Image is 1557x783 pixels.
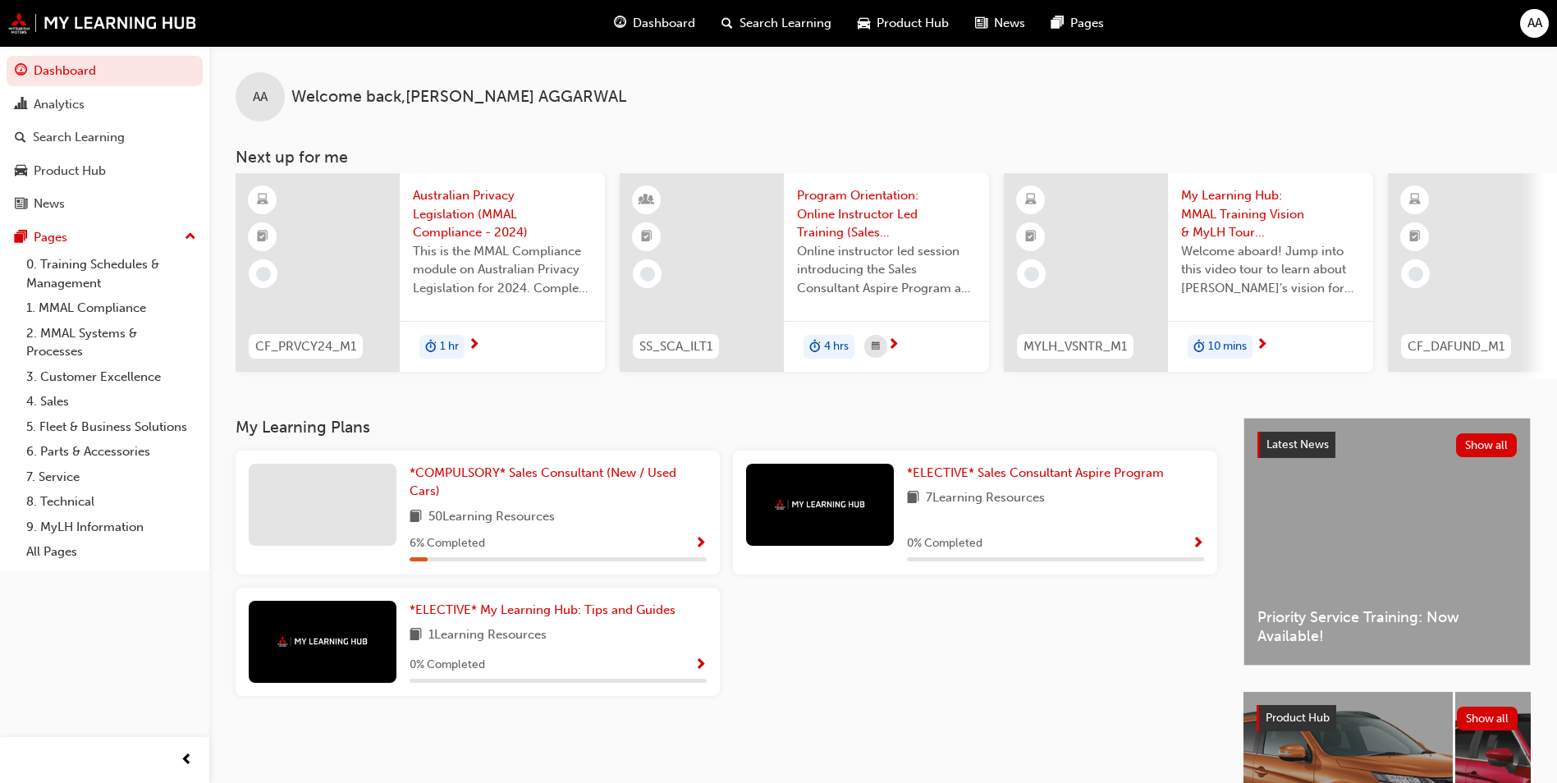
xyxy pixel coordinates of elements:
span: 0 % Completed [410,656,485,675]
a: guage-iconDashboard [601,7,708,40]
span: Welcome back , [PERSON_NAME] AGGARWAL [291,88,626,107]
a: 2. MMAL Systems & Processes [20,321,203,364]
span: learningResourceType_INSTRUCTOR_LED-icon [641,190,653,211]
span: booktick-icon [257,227,268,248]
button: AA [1520,9,1549,38]
a: Analytics [7,89,203,120]
span: duration-icon [425,337,437,358]
a: All Pages [20,539,203,565]
button: Pages [7,222,203,253]
img: mmal [277,636,368,647]
span: learningResourceType_ELEARNING-icon [257,190,268,211]
span: booktick-icon [1409,227,1421,248]
span: Dashboard [633,14,695,33]
span: 0 % Completed [907,534,982,553]
span: chart-icon [15,98,27,112]
a: Product HubShow all [1257,705,1518,731]
span: Product Hub [1266,711,1330,725]
a: Latest NewsShow allPriority Service Training: Now Available! [1243,418,1531,666]
span: car-icon [15,164,27,179]
a: pages-iconPages [1038,7,1117,40]
span: *ELECTIVE* Sales Consultant Aspire Program [907,465,1164,480]
span: 7 Learning Resources [926,488,1045,509]
span: MYLH_VSNTR_M1 [1023,337,1127,356]
a: 5. Fleet & Business Solutions [20,414,203,440]
div: Product Hub [34,162,106,181]
a: 4. Sales [20,389,203,414]
h3: Next up for me [209,148,1557,167]
span: learningResourceType_ELEARNING-icon [1409,190,1421,211]
span: *ELECTIVE* My Learning Hub: Tips and Guides [410,602,675,617]
span: AA [253,88,268,107]
span: next-icon [887,338,900,353]
span: pages-icon [15,231,27,245]
a: 6. Parts & Accessories [20,439,203,465]
a: news-iconNews [962,7,1038,40]
span: up-icon [185,227,196,248]
a: 9. MyLH Information [20,515,203,540]
a: *ELECTIVE* My Learning Hub: Tips and Guides [410,601,682,620]
span: 50 Learning Resources [428,507,555,528]
a: 7. Service [20,465,203,490]
span: News [994,14,1025,33]
span: pages-icon [1051,13,1064,34]
span: news-icon [975,13,987,34]
div: Analytics [34,95,85,114]
img: mmal [775,499,865,510]
div: Pages [34,228,67,247]
span: Show Progress [1192,537,1204,552]
span: 4 hrs [824,337,849,356]
span: Welcome aboard! Jump into this video tour to learn about [PERSON_NAME]'s vision for your learning... [1181,242,1360,298]
span: book-icon [410,625,422,646]
span: next-icon [468,338,480,353]
span: duration-icon [1193,337,1205,358]
button: Show Progress [1192,533,1204,554]
a: Latest NewsShow all [1257,432,1517,458]
span: Product Hub [877,14,949,33]
span: CF_DAFUND_M1 [1408,337,1504,356]
span: 1 Learning Resources [428,625,547,646]
span: book-icon [907,488,919,509]
span: CF_PRVCY24_M1 [255,337,356,356]
span: guage-icon [15,64,27,79]
a: SS_SCA_ILT1Program Orientation: Online Instructor Led Training (Sales Consultant Aspire Program)O... [620,173,989,372]
span: Latest News [1266,437,1329,451]
button: Show all [1456,433,1518,457]
span: calendar-icon [872,337,880,357]
a: *ELECTIVE* Sales Consultant Aspire Program [907,464,1170,483]
a: CF_PRVCY24_M1Australian Privacy Legislation (MMAL Compliance - 2024)This is the MMAL Compliance m... [236,173,605,372]
span: learningRecordVerb_NONE-icon [1024,267,1039,282]
a: 3. Customer Excellence [20,364,203,390]
a: 0. Training Schedules & Management [20,252,203,295]
span: Show Progress [694,537,707,552]
a: MYLH_VSNTR_M1My Learning Hub: MMAL Training Vision & MyLH Tour (Elective)Welcome aboard! Jump int... [1004,173,1373,372]
a: search-iconSearch Learning [708,7,845,40]
span: learningResourceType_ELEARNING-icon [1025,190,1037,211]
button: Show all [1457,707,1518,730]
a: Search Learning [7,122,203,153]
span: news-icon [15,197,27,212]
span: search-icon [15,130,26,145]
button: DashboardAnalyticsSearch LearningProduct HubNews [7,53,203,222]
span: Search Learning [740,14,831,33]
span: learningRecordVerb_NONE-icon [1408,267,1423,282]
span: Show Progress [694,658,707,673]
span: guage-icon [614,13,626,34]
span: SS_SCA_ILT1 [639,337,712,356]
span: search-icon [721,13,733,34]
span: Program Orientation: Online Instructor Led Training (Sales Consultant Aspire Program) [797,186,976,242]
span: next-icon [1256,338,1268,353]
a: 8. Technical [20,489,203,515]
a: News [7,189,203,219]
span: 6 % Completed [410,534,485,553]
span: booktick-icon [1025,227,1037,248]
div: News [34,195,65,213]
a: car-iconProduct Hub [845,7,962,40]
button: Show Progress [694,533,707,554]
a: mmal [8,12,197,34]
h3: My Learning Plans [236,418,1217,437]
span: Australian Privacy Legislation (MMAL Compliance - 2024) [413,186,592,242]
span: book-icon [410,507,422,528]
a: Dashboard [7,56,203,86]
span: Pages [1070,14,1104,33]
